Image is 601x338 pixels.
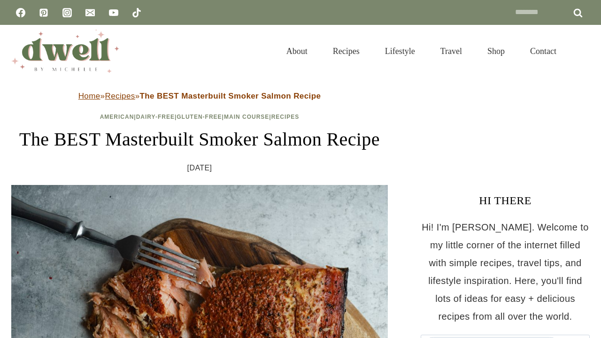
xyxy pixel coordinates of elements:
a: TikTok [127,3,146,22]
a: Gluten-Free [177,114,222,120]
a: Recipes [320,35,372,68]
span: | | | | [100,114,300,120]
a: Pinterest [34,3,53,22]
a: Recipes [105,92,135,100]
a: Home [78,92,100,100]
a: About [274,35,320,68]
a: American [100,114,134,120]
a: Facebook [11,3,30,22]
nav: Primary Navigation [274,35,569,68]
img: DWELL by michelle [11,30,119,73]
a: Recipes [271,114,300,120]
a: Main Course [224,114,269,120]
a: Shop [475,35,517,68]
p: Hi! I'm [PERSON_NAME]. Welcome to my little corner of the internet filled with simple recipes, tr... [421,218,590,325]
a: Contact [517,35,569,68]
a: Email [81,3,100,22]
h1: The BEST Masterbuilt Smoker Salmon Recipe [11,125,388,154]
strong: The BEST Masterbuilt Smoker Salmon Recipe [140,92,321,100]
h3: HI THERE [421,192,590,209]
a: Travel [428,35,475,68]
span: » » [78,92,321,100]
a: Dairy-Free [136,114,175,120]
a: YouTube [104,3,123,22]
a: Lifestyle [372,35,428,68]
time: [DATE] [187,161,212,175]
a: Instagram [58,3,77,22]
button: View Search Form [574,43,590,59]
